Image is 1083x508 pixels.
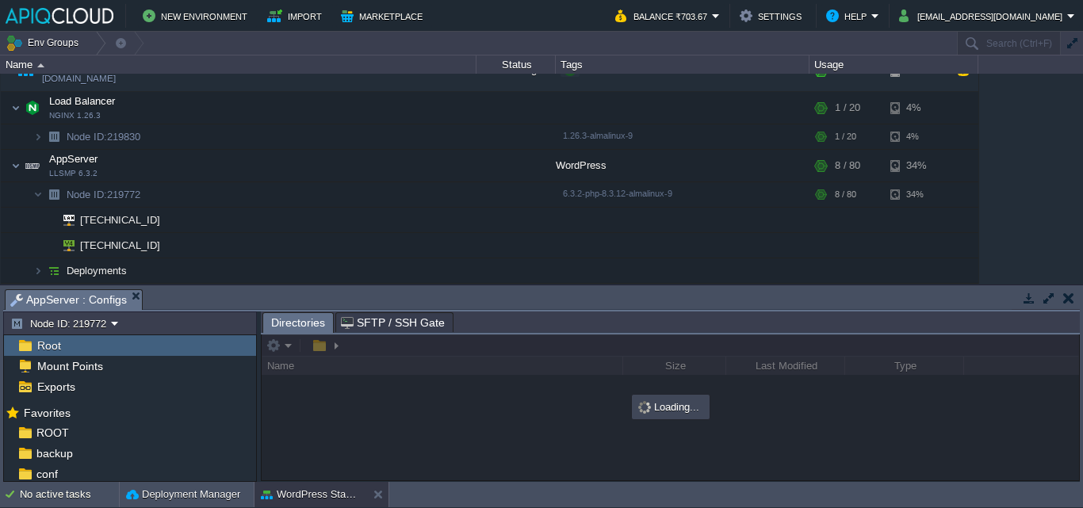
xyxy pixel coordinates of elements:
[43,208,52,232] img: AMDAwAAAACH5BAEAAAAALAAAAAABAAEAAAICRAEAOw==
[126,487,240,502] button: Deployment Manager
[21,92,44,124] img: AMDAwAAAACH5BAEAAAAALAAAAAABAAEAAAICRAEAOw==
[143,6,252,25] button: New Environment
[6,32,84,54] button: Env Groups
[33,467,60,481] a: conf
[477,55,555,74] div: Status
[67,189,107,201] span: Node ID:
[49,169,98,178] span: LLSMP 6.3.2
[556,150,809,181] div: WordPress
[48,152,100,166] span: AppServer
[633,396,708,418] div: Loading...
[43,258,65,283] img: AMDAwAAAACH5BAEAAAAALAAAAAABAAEAAAICRAEAOw==
[20,482,119,507] div: No active tasks
[563,189,672,198] span: 6.3.2-php-8.3.12-almalinux-9
[43,182,65,207] img: AMDAwAAAACH5BAEAAAAALAAAAAABAAEAAAICRAEAOw==
[78,208,163,232] span: [TECHNICAL_ID]
[33,426,71,440] a: ROOT
[890,124,942,149] div: 4%
[43,233,52,258] img: AMDAwAAAACH5BAEAAAAALAAAAAABAAEAAAICRAEAOw==
[890,182,942,207] div: 34%
[48,94,117,108] span: Load Balancer
[835,150,860,181] div: 8 / 80
[21,407,73,419] a: Favorites
[341,313,445,332] span: SFTP / SSH Gate
[826,6,871,25] button: Help
[42,71,116,86] a: [DOMAIN_NAME]
[835,182,856,207] div: 8 / 80
[835,124,856,149] div: 1 / 20
[810,55,978,74] div: Usage
[740,6,806,25] button: Settings
[78,214,163,226] a: [TECHNICAL_ID]
[43,124,65,149] img: AMDAwAAAACH5BAEAAAAALAAAAAABAAEAAAICRAEAOw==
[21,406,73,420] span: Favorites
[890,150,942,181] div: 34%
[65,130,143,143] span: 219830
[2,55,476,74] div: Name
[899,6,1067,25] button: [EMAIL_ADDRESS][DOMAIN_NAME]
[10,290,127,310] span: AppServer : Configs
[48,153,100,165] a: AppServerLLSMP 6.3.2
[67,131,107,143] span: Node ID:
[37,63,44,67] img: AMDAwAAAACH5BAEAAAAALAAAAAABAAEAAAICRAEAOw==
[33,258,43,283] img: AMDAwAAAACH5BAEAAAAALAAAAAABAAEAAAICRAEAOw==
[33,446,75,460] a: backup
[33,182,43,207] img: AMDAwAAAACH5BAEAAAAALAAAAAABAAEAAAICRAEAOw==
[271,313,325,333] span: Directories
[267,6,327,25] button: Import
[6,8,113,24] img: APIQCloud
[10,316,111,330] button: Node ID: 219772
[615,6,712,25] button: Balance ₹703.67
[65,188,143,201] a: Node ID:219772
[261,487,361,502] button: WordPress Standalone Kit
[21,150,44,181] img: AMDAwAAAACH5BAEAAAAALAAAAAABAAEAAAICRAEAOw==
[34,338,63,353] a: Root
[49,111,101,120] span: NGINX 1.26.3
[48,95,117,107] a: Load BalancerNGINX 1.26.3
[890,92,942,124] div: 4%
[341,6,427,25] button: Marketplace
[65,130,143,143] a: Node ID:219830
[11,92,21,124] img: AMDAwAAAACH5BAEAAAAALAAAAAABAAEAAAICRAEAOw==
[33,124,43,149] img: AMDAwAAAACH5BAEAAAAALAAAAAABAAEAAAICRAEAOw==
[835,92,860,124] div: 1 / 20
[65,188,143,201] span: 219772
[78,233,163,258] span: [TECHNICAL_ID]
[557,55,809,74] div: Tags
[52,233,75,258] img: AMDAwAAAACH5BAEAAAAALAAAAAABAAEAAAICRAEAOw==
[65,264,129,277] a: Deployments
[78,239,163,251] a: [TECHNICAL_ID]
[563,131,633,140] span: 1.26.3-almalinux-9
[34,359,105,373] a: Mount Points
[34,380,78,394] a: Exports
[52,208,75,232] img: AMDAwAAAACH5BAEAAAAALAAAAAABAAEAAAICRAEAOw==
[11,150,21,181] img: AMDAwAAAACH5BAEAAAAALAAAAAABAAEAAAICRAEAOw==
